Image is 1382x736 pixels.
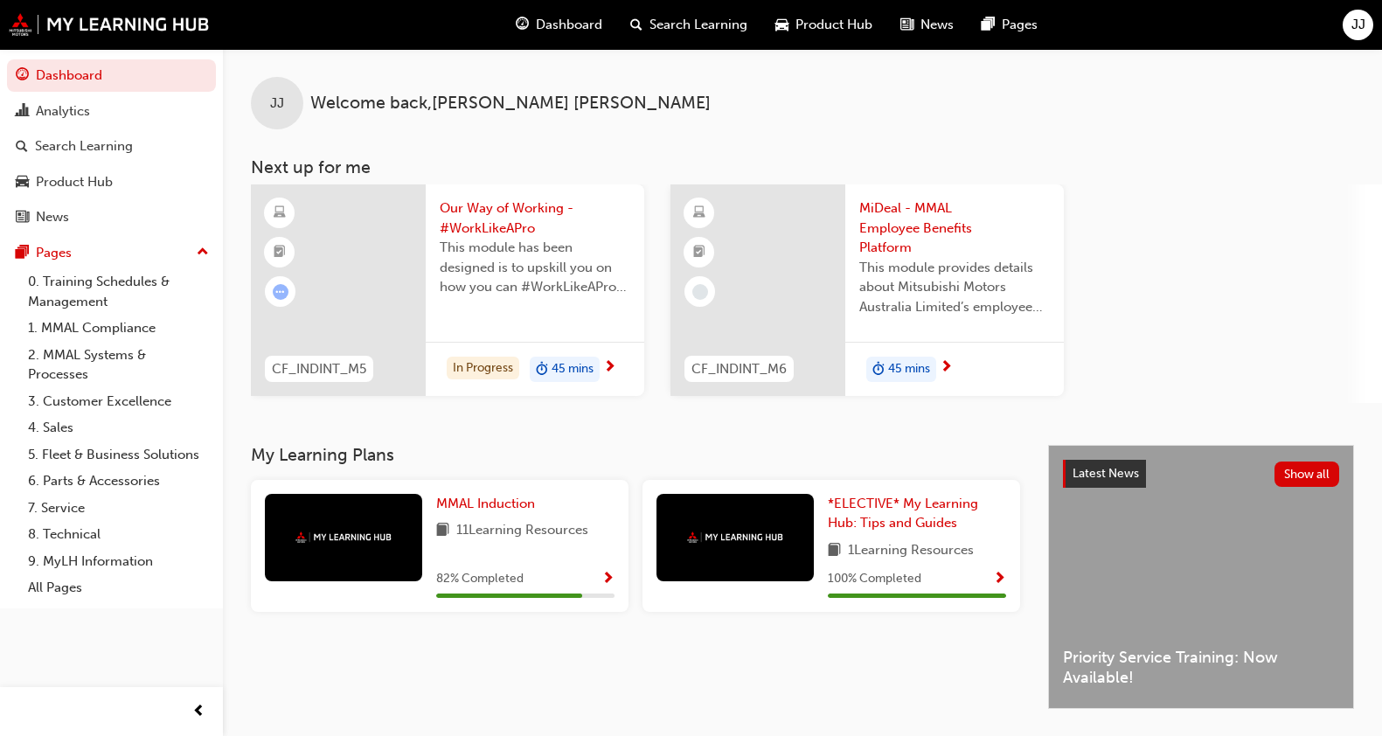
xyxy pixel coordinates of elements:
[21,388,216,415] a: 3. Customer Excellence
[1063,648,1339,687] span: Priority Service Training: Now Available!
[456,520,588,542] span: 11 Learning Resources
[859,258,1050,317] span: This module provides details about Mitsubishi Motors Australia Limited’s employee benefits platfo...
[691,359,787,379] span: CF_INDINT_M6
[21,521,216,548] a: 8. Technical
[888,359,930,379] span: 45 mins
[21,548,216,575] a: 9. MyLH Information
[516,14,529,36] span: guage-icon
[21,414,216,441] a: 4. Sales
[272,359,366,379] span: CF_INDINT_M5
[21,495,216,522] a: 7. Service
[616,7,761,43] a: search-iconSearch Learning
[16,139,28,155] span: search-icon
[36,243,72,263] div: Pages
[273,284,288,300] span: learningRecordVerb_ATTEMPT-icon
[828,569,921,589] span: 100 % Completed
[16,246,29,261] span: pages-icon
[502,7,616,43] a: guage-iconDashboard
[36,101,90,122] div: Analytics
[630,14,642,36] span: search-icon
[197,241,209,264] span: up-icon
[886,7,968,43] a: news-iconNews
[900,14,913,36] span: news-icon
[7,237,216,269] button: Pages
[761,7,886,43] a: car-iconProduct Hub
[16,68,29,84] span: guage-icon
[21,268,216,315] a: 0. Training Schedules & Management
[828,540,841,562] span: book-icon
[693,202,705,225] span: learningResourceType_ELEARNING-icon
[1274,462,1340,487] button: Show all
[536,358,548,381] span: duration-icon
[192,701,205,723] span: prev-icon
[21,441,216,469] a: 5. Fleet & Business Solutions
[436,494,542,514] a: MMAL Induction
[21,342,216,388] a: 2. MMAL Systems & Processes
[436,496,535,511] span: MMAL Induction
[968,7,1052,43] a: pages-iconPages
[16,175,29,191] span: car-icon
[692,284,708,300] span: learningRecordVerb_NONE-icon
[270,94,284,114] span: JJ
[36,172,113,192] div: Product Hub
[310,94,711,114] span: Welcome back , [PERSON_NAME] [PERSON_NAME]
[440,198,630,238] span: Our Way of Working - #WorkLikeAPro
[1048,445,1354,709] a: Latest NewsShow allPriority Service Training: Now Available!
[859,198,1050,258] span: MiDeal - MMAL Employee Benefits Platform
[552,359,594,379] span: 45 mins
[16,210,29,226] span: news-icon
[21,574,216,601] a: All Pages
[295,531,392,543] img: mmal
[872,358,885,381] span: duration-icon
[7,56,216,237] button: DashboardAnalyticsSearch LearningProduct HubNews
[440,238,630,297] span: This module has been designed is to upskill you on how you can #WorkLikeAPro at Mitsubishi Motors...
[828,496,978,531] span: *ELECTIVE* My Learning Hub: Tips and Guides
[670,184,1064,396] a: CF_INDINT_M6MiDeal - MMAL Employee Benefits PlatformThis module provides details about Mitsubishi...
[223,157,1382,177] h3: Next up for me
[993,568,1006,590] button: Show Progress
[7,130,216,163] a: Search Learning
[649,15,747,35] span: Search Learning
[274,202,286,225] span: learningResourceType_ELEARNING-icon
[601,572,615,587] span: Show Progress
[687,531,783,543] img: mmal
[920,15,954,35] span: News
[436,520,449,542] span: book-icon
[1351,15,1365,35] span: JJ
[1343,10,1373,40] button: JJ
[601,568,615,590] button: Show Progress
[447,357,519,380] div: In Progress
[828,494,1006,533] a: *ELECTIVE* My Learning Hub: Tips and Guides
[7,166,216,198] a: Product Hub
[274,241,286,264] span: booktick-icon
[9,13,210,36] img: mmal
[251,184,644,396] a: CF_INDINT_M5Our Way of Working - #WorkLikeAProThis module has been designed is to upskill you on ...
[7,95,216,128] a: Analytics
[7,201,216,233] a: News
[7,59,216,92] a: Dashboard
[982,14,995,36] span: pages-icon
[36,207,69,227] div: News
[436,569,524,589] span: 82 % Completed
[251,445,1020,465] h3: My Learning Plans
[35,136,133,156] div: Search Learning
[775,14,788,36] span: car-icon
[16,104,29,120] span: chart-icon
[795,15,872,35] span: Product Hub
[21,468,216,495] a: 6. Parts & Accessories
[693,241,705,264] span: booktick-icon
[993,572,1006,587] span: Show Progress
[1063,460,1339,488] a: Latest NewsShow all
[1073,466,1139,481] span: Latest News
[603,360,616,376] span: next-icon
[848,540,974,562] span: 1 Learning Resources
[536,15,602,35] span: Dashboard
[940,360,953,376] span: next-icon
[21,315,216,342] a: 1. MMAL Compliance
[1002,15,1038,35] span: Pages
